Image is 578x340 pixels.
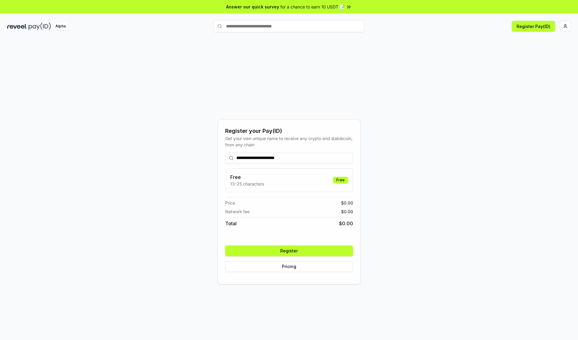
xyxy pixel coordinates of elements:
[225,208,250,215] span: Network fee
[512,21,555,32] button: Register Pay(ID)
[341,200,353,206] span: $ 0.00
[226,4,279,10] span: Answer our quick survey
[230,173,264,181] h3: Free
[52,23,69,30] div: Alpha
[225,200,235,206] span: Price
[333,177,348,183] div: Free
[225,245,353,256] button: Register
[230,181,264,187] p: 13-25 characters
[280,4,345,10] span: for a chance to earn 10 USDT 📝
[341,208,353,215] span: $ 0.00
[339,220,353,227] span: $ 0.00
[225,135,353,148] div: Get your own unique name to receive any crypto and stablecoin, from any chain
[225,220,237,227] span: Total
[225,261,353,272] button: Pricing
[7,23,27,30] img: reveel_dark
[29,23,51,30] img: pay_id
[225,127,353,135] div: Register your Pay(ID)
